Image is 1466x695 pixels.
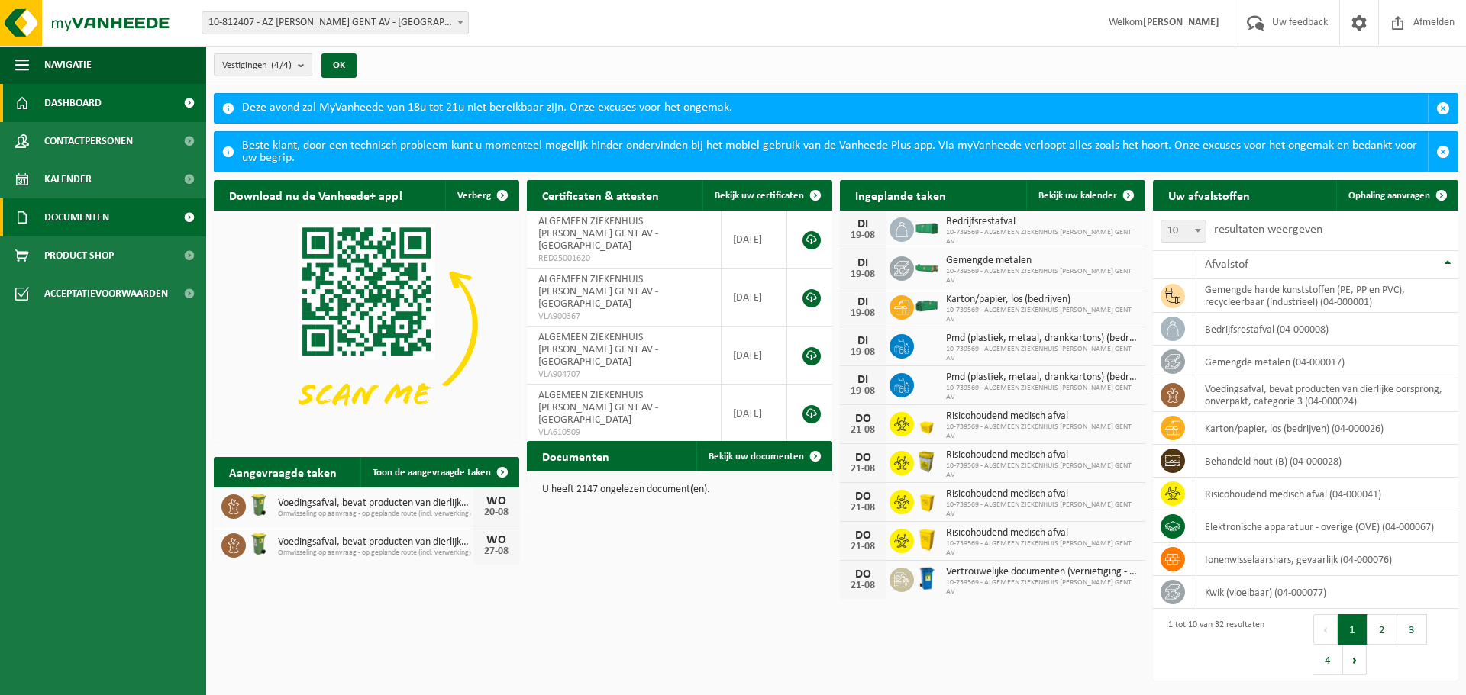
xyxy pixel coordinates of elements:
[445,180,518,211] button: Verberg
[538,274,658,310] span: ALGEMEEN ZIEKENHUIS [PERSON_NAME] GENT AV - [GEOGRAPHIC_DATA]
[946,345,1138,363] span: 10-739569 - ALGEMEEN ZIEKENHUIS [PERSON_NAME] GENT AV
[1193,279,1458,313] td: gemengde harde kunststoffen (PE, PP en PVC), recycleerbaar (industrieel) (04-000001)
[44,46,92,84] span: Navigatie
[278,510,473,519] span: Omwisseling op aanvraag - op geplande route (incl. verwerking)
[696,441,831,471] a: Bekijk uw documenten
[848,452,878,464] div: DO
[848,529,878,542] div: DO
[946,527,1138,539] span: Risicohoudend medisch afval
[946,500,1138,519] span: 10-739569 - ALGEMEEN ZIEKENHUIS [PERSON_NAME] GENT AV
[946,267,1138,285] span: 10-739569 - ALGEMEEN ZIEKENHUIS [PERSON_NAME] GENT AV
[1214,224,1322,236] label: resultaten weergeven
[538,368,709,381] span: VLA904707
[214,180,418,210] h2: Download nu de Vanheede+ app!
[848,374,878,386] div: DI
[457,191,491,201] span: Verberg
[242,132,1428,172] div: Beste klant, door een technisch probleem kunt u momenteel mogelijk hinder ondervinden bij het mob...
[1338,614,1368,645] button: 1
[278,536,473,549] span: Voedingsafval, bevat producten van dierlijke oorsprong, onverpakt, categorie 3
[709,452,804,462] span: Bekijk uw documenten
[946,578,1138,597] span: 10-739569 - ALGEMEEN ZIEKENHUIS [PERSON_NAME] GENT AV
[321,53,357,78] button: OK
[946,384,1138,402] span: 10-739569 - ALGEMEEN ZIEKENHUIS [PERSON_NAME] GENT AV
[914,293,940,319] img: HK-XZ-20-GN-00
[914,565,940,591] img: WB-0240-HPE-BE-09
[722,327,787,385] td: [DATE]
[481,507,512,518] div: 20-08
[914,487,940,513] img: LP-SB-00050-HPE-22
[848,503,878,513] div: 21-08
[848,542,878,552] div: 21-08
[914,526,940,552] img: LP-SB-00060-HPE-22
[946,488,1138,500] span: Risicohoudend medisch afval
[214,211,519,439] img: Download de VHEPlus App
[1193,576,1458,609] td: kwik (vloeibaar) (04-000077)
[1348,191,1430,201] span: Ophaling aanvragen
[946,216,1138,228] span: Bedrijfsrestafval
[271,60,292,70] count: (4/4)
[1193,346,1458,378] td: gemengde metalen (04-000017)
[1193,445,1458,478] td: behandeld hout (B) (04-000028)
[1193,378,1458,412] td: voedingsafval, bevat producten van dierlijke oorsprong, onverpakt, categorie 3 (04-000024)
[946,255,1138,267] span: Gemengde metalen
[848,335,878,347] div: DI
[481,495,512,507] div: WO
[1193,478,1458,510] td: risicohoudend medisch afval (04-000041)
[246,492,272,518] img: WB-0140-HPE-GN-50
[914,410,940,436] img: LP-SB-00030-HPE-22
[538,216,658,252] span: ALGEMEEN ZIEKENHUIS [PERSON_NAME] GENT AV - [GEOGRAPHIC_DATA]
[481,546,512,557] div: 27-08
[1397,614,1427,645] button: 3
[722,211,787,269] td: [DATE]
[44,122,133,160] span: Contactpersonen
[946,294,1138,306] span: Karton/papier, los (bedrijven)
[848,269,878,280] div: 19-08
[242,94,1428,123] div: Deze avond zal MyVanheede van 18u tot 21u niet bereikbaar zijn. Onze excuses voor het ongemak.
[848,308,878,319] div: 19-08
[360,457,518,487] a: Toon de aangevraagde taken
[946,333,1138,345] span: Pmd (plastiek, metaal, drankkartons) (bedrijven)
[222,54,292,77] span: Vestigingen
[702,180,831,211] a: Bekijk uw certificaten
[1313,645,1343,675] button: 4
[848,425,878,436] div: 21-08
[848,568,878,581] div: DO
[1026,180,1144,211] a: Bekijk uw kalender
[848,257,878,269] div: DI
[538,426,709,439] span: VLA610509
[848,413,878,425] div: DO
[946,539,1138,558] span: 10-739569 - ALGEMEEN ZIEKENHUIS [PERSON_NAME] GENT AV
[1193,510,1458,543] td: elektronische apparatuur - overige (OVE) (04-000067)
[44,84,102,122] span: Dashboard
[278,497,473,510] span: Voedingsafval, bevat producten van dierlijke oorsprong, onverpakt, categorie 3
[946,449,1138,462] span: Risicohoudend medisch afval
[1161,220,1206,242] span: 10
[1313,614,1338,645] button: Previous
[848,347,878,358] div: 19-08
[481,534,512,546] div: WO
[527,180,674,210] h2: Certificaten & attesten
[246,531,272,557] img: WB-0140-HPE-GN-50
[848,296,878,308] div: DI
[214,457,352,487] h2: Aangevraagde taken
[527,441,625,471] h2: Documenten
[946,462,1138,480] span: 10-739569 - ALGEMEEN ZIEKENHUIS [PERSON_NAME] GENT AV
[214,53,312,76] button: Vestigingen(4/4)
[946,372,1138,384] span: Pmd (plastiek, metaal, drankkartons) (bedrijven)
[946,566,1138,578] span: Vertrouwelijke documenten (vernietiging - recyclage)
[715,191,804,201] span: Bekijk uw certificaten
[44,198,109,236] span: Documenten
[914,221,940,235] img: HK-XA-30-GN-00
[848,491,878,503] div: DO
[44,275,168,313] span: Acceptatievoorwaarden
[538,253,709,265] span: RED25001620
[914,260,940,274] img: HK-XC-10-GN-00
[202,11,469,34] span: 10-812407 - AZ JAN PALFIJN GENT AV - GENT
[914,449,940,475] img: LP-SB-00045-CRB-21
[202,12,468,34] span: 10-812407 - AZ JAN PALFIJN GENT AV - GENT
[848,218,878,230] div: DI
[278,549,473,558] span: Omwisseling op aanvraag - op geplande route (incl. verwerking)
[946,228,1138,246] span: 10-739569 - ALGEMEEN ZIEKENHUIS [PERSON_NAME] GENT AV
[1336,180,1457,211] a: Ophaling aanvragen
[44,236,114,275] span: Product Shop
